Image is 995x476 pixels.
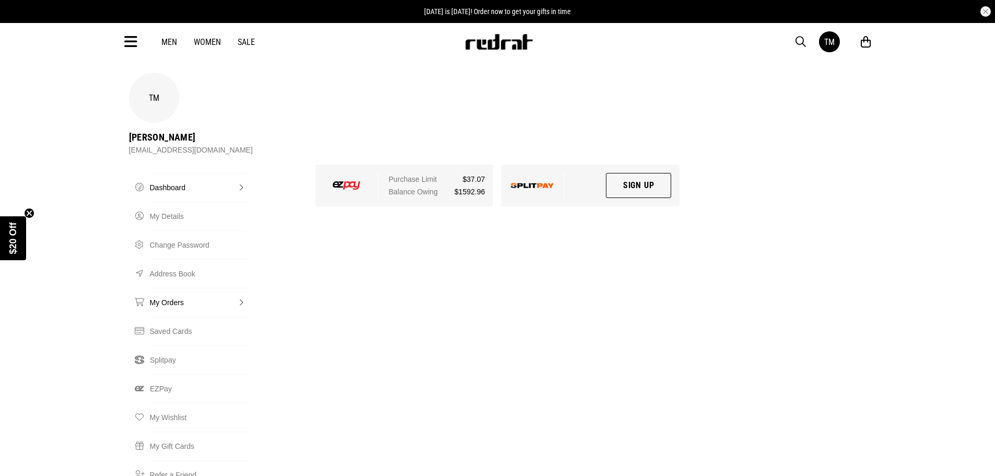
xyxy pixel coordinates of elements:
[8,4,40,36] button: Open LiveChat chat widget
[389,185,485,198] div: Balance Owing
[150,403,248,432] a: My Wishlist
[150,374,248,403] a: EZPay
[606,173,672,198] a: Sign Up
[150,230,248,259] a: Change Password
[129,144,253,156] div: [EMAIL_ADDRESS][DOMAIN_NAME]
[150,259,248,288] a: Address Book
[150,173,248,202] a: Dashboard
[129,73,179,123] div: TM
[150,288,248,317] a: My Orders
[464,34,533,50] img: Redrat logo
[389,173,485,185] div: Purchase Limit
[511,183,554,188] img: splitpay
[424,7,571,16] span: [DATE] is [DATE]! Order now to get your gifts in time
[24,208,34,218] button: Close teaser
[150,202,248,230] a: My Details
[8,222,18,254] span: $20 Off
[463,173,485,185] span: $37.07
[454,185,485,198] span: $1592.96
[194,37,221,47] a: Women
[150,317,248,345] a: Saved Cards
[129,131,253,144] div: [PERSON_NAME]
[333,181,360,190] img: ezpay
[824,37,835,47] div: TM
[161,37,177,47] a: Men
[150,345,248,374] a: Splitpay
[238,37,255,47] a: Sale
[150,432,248,460] a: My Gift Cards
